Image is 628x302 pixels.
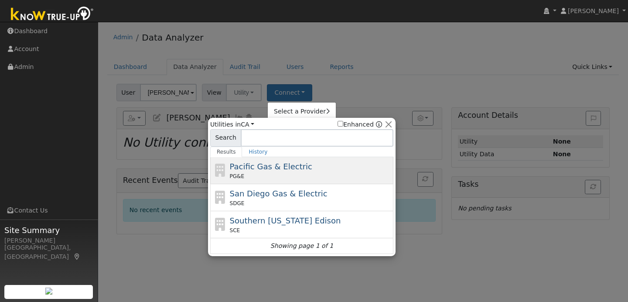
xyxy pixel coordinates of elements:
span: Search [210,129,241,147]
span: San Diego Gas & Electric [230,189,328,198]
span: SDGE [230,199,245,207]
input: Enhanced [338,121,343,127]
span: [PERSON_NAME] [568,7,619,14]
a: Enhanced Providers [376,121,382,128]
a: Select a Provider [268,106,336,118]
a: Results [210,147,242,157]
a: CA [241,121,254,128]
div: [GEOGRAPHIC_DATA], [GEOGRAPHIC_DATA] [4,243,93,261]
img: Know True-Up [7,5,98,24]
span: PG&E [230,172,244,180]
label: Enhanced [338,120,374,129]
i: Showing page 1 of 1 [270,241,333,251]
span: Show enhanced providers [338,120,382,129]
span: Southern [US_STATE] Edison [230,216,341,225]
a: Map [73,253,81,260]
div: [PERSON_NAME] [4,236,93,245]
img: retrieve [45,288,52,295]
span: Utilities in [210,120,254,129]
span: Pacific Gas & Electric [230,162,312,171]
a: History [242,147,274,157]
span: SCE [230,226,240,234]
span: Site Summary [4,224,93,236]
